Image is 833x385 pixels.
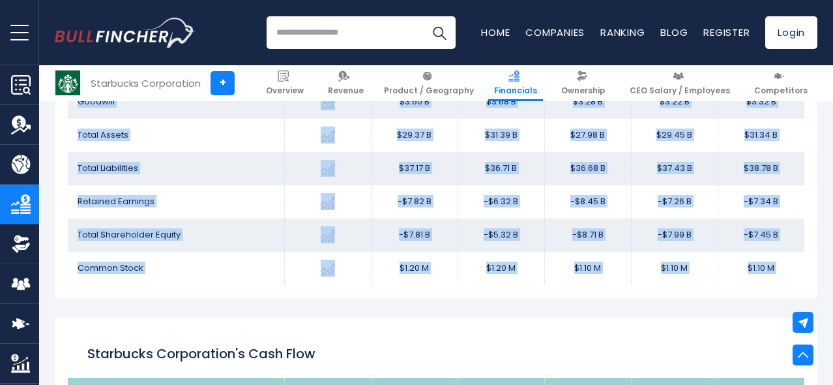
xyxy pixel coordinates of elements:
[748,65,813,101] a: Competitors
[660,25,688,39] a: Blog
[718,252,804,285] td: $1.10 M
[544,185,631,219] td: -$8.45 B
[211,71,235,95] a: +
[458,219,544,252] td: -$5.32 B
[371,119,458,152] td: $29.37 B
[78,195,154,208] span: Retained Earnings
[11,234,31,254] img: Ownership
[371,152,458,185] td: $37.17 B
[87,344,785,363] h2: Starbucks Corporation's Cash flow
[481,25,510,39] a: Home
[631,219,718,252] td: -$7.99 B
[631,119,718,152] td: $29.45 B
[55,18,195,48] a: Go to homepage
[78,129,128,141] span: Total Assets
[544,85,631,119] td: $3.28 B
[631,152,718,185] td: $37.43 B
[703,25,750,39] a: Register
[371,219,458,252] td: -$7.81 B
[488,65,543,101] a: Financials
[544,119,631,152] td: $27.98 B
[378,65,480,101] a: Product / Geography
[624,65,736,101] a: CEO Salary / Employees
[544,252,631,285] td: $1.10 M
[718,185,804,219] td: -$7.34 B
[55,70,80,95] img: SBUX logo
[718,219,804,252] td: -$7.45 B
[718,119,804,152] td: $31.34 B
[55,18,196,48] img: Bullfincher logo
[631,185,718,219] td: -$7.26 B
[458,185,544,219] td: -$6.32 B
[631,85,718,119] td: $3.22 B
[544,152,631,185] td: $36.68 B
[458,152,544,185] td: $36.71 B
[600,25,645,39] a: Ranking
[371,252,458,285] td: $1.20 M
[458,85,544,119] td: $3.68 B
[78,228,181,241] span: Total Shareholder Equity
[322,65,370,101] a: Revenue
[631,252,718,285] td: $1.10 M
[458,119,544,152] td: $31.39 B
[630,85,730,96] span: CEO Salary / Employees
[371,85,458,119] td: $3.60 B
[78,262,143,274] span: Common Stock
[555,65,611,101] a: Ownership
[384,85,474,96] span: Product / Geography
[754,85,808,96] span: Competitors
[525,25,585,39] a: Companies
[266,85,304,96] span: Overview
[494,85,537,96] span: Financials
[423,16,456,49] button: Search
[260,65,310,101] a: Overview
[371,185,458,219] td: -$7.82 B
[718,85,804,119] td: $3.32 B
[544,219,631,252] td: -$8.71 B
[765,16,817,49] a: Login
[458,252,544,285] td: $1.20 M
[78,95,115,108] span: Goodwill
[718,152,804,185] td: $38.78 B
[328,85,364,96] span: Revenue
[78,162,138,174] span: Total Liabilities
[561,85,606,96] span: Ownership
[91,76,201,91] div: Starbucks Corporation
